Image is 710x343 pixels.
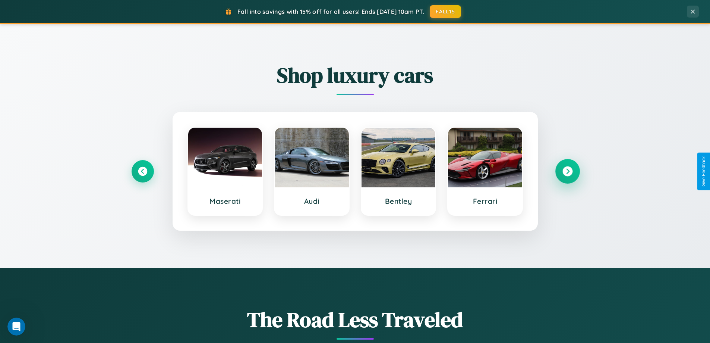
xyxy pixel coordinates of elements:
h3: Bentley [369,197,428,206]
h1: The Road Less Traveled [132,305,579,334]
h3: Maserati [196,197,255,206]
iframe: Intercom live chat [7,318,25,336]
h3: Ferrari [455,197,515,206]
h2: Shop luxury cars [132,61,579,90]
span: Fall into savings with 15% off for all users! Ends [DATE] 10am PT. [237,8,424,15]
div: Give Feedback [701,156,706,187]
button: FALL15 [430,5,461,18]
h3: Audi [282,197,341,206]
